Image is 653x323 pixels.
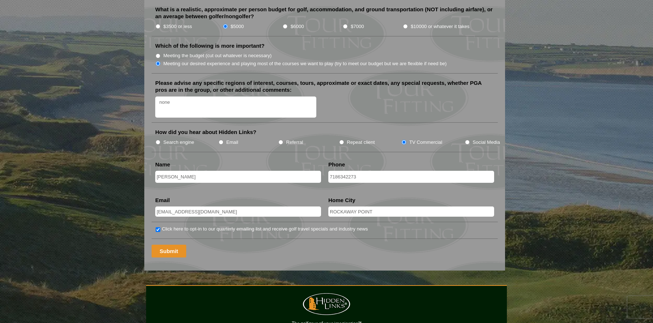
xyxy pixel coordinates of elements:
[162,225,368,233] label: Click here to opt-in to our quarterly emailing list and receive golf travel specials and industry...
[328,161,345,168] label: Phone
[163,52,271,59] label: Meeting the budget (cut out whatever is necessary)
[163,139,194,146] label: Search engine
[155,79,494,94] label: Please advise any specific regions of interest, courses, tours, approximate or exact dates, any s...
[409,139,442,146] label: TV Commercial
[226,139,238,146] label: Email
[155,6,494,20] label: What is a realistic, approximate per person budget for golf, accommodation, and ground transporta...
[351,23,364,30] label: $7000
[163,23,192,30] label: $3500 or less
[155,197,170,204] label: Email
[328,197,355,204] label: Home City
[155,161,170,168] label: Name
[155,129,257,136] label: How did you hear about Hidden Links?
[152,245,186,257] input: Submit
[473,139,500,146] label: Social Media
[347,139,375,146] label: Repeat client
[155,42,265,50] label: Which of the following is more important?
[163,60,447,67] label: Meeting our desired experience and playing most of the courses we want to play (try to meet our b...
[286,139,303,146] label: Referral
[231,23,244,30] label: $5000
[411,23,469,30] label: $10000 or whatever it takes
[291,23,304,30] label: $6000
